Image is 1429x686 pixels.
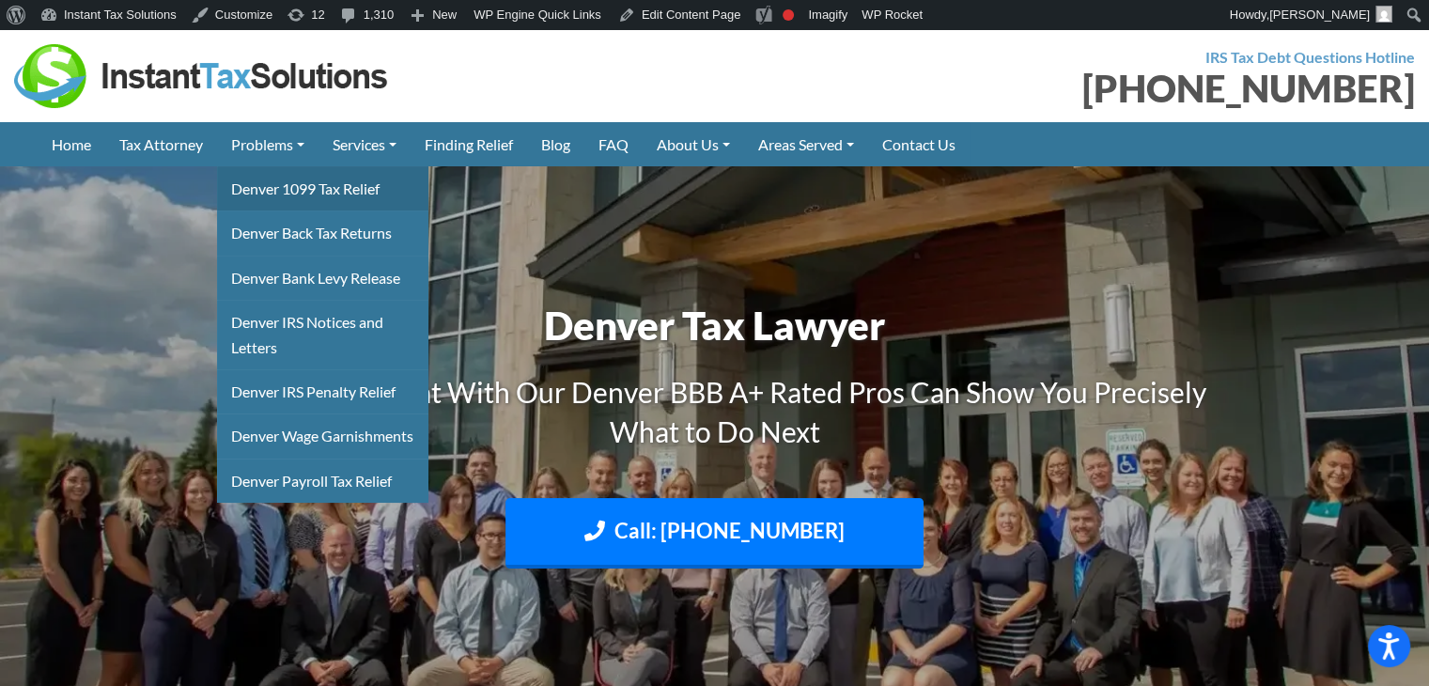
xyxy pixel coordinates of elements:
[643,122,744,166] a: About Us
[1269,8,1370,22] span: [PERSON_NAME]
[217,166,428,210] a: Denver 1099 Tax Relief
[217,459,428,503] a: Denver Payroll Tax Relief
[194,372,1236,451] h3: A 15 Minute Chat With Our Denver BBB A+ Rated Pros Can Show You Precisely What to Do Next
[584,122,643,166] a: FAQ
[194,298,1236,353] h1: Denver Tax Lawyer
[217,122,318,166] a: Problems
[729,70,1416,107] div: [PHONE_NUMBER]
[744,122,868,166] a: Areas Served
[411,122,527,166] a: Finding Relief
[14,65,390,83] a: Instant Tax Solutions Logo
[14,44,390,108] img: Instant Tax Solutions Logo
[527,122,584,166] a: Blog
[868,122,970,166] a: Contact Us
[318,122,411,166] a: Services
[217,300,428,369] a: Denver IRS Notices and Letters
[105,122,217,166] a: Tax Attorney
[783,9,794,21] div: Focus keyphrase not set
[38,122,105,166] a: Home
[217,369,428,413] a: Denver IRS Penalty Relief
[505,498,924,569] a: Call: [PHONE_NUMBER]
[1205,48,1415,66] strong: IRS Tax Debt Questions Hotline
[217,256,428,300] a: Denver Bank Levy Release
[217,413,428,458] a: Denver Wage Garnishments
[217,210,428,255] a: Denver Back Tax Returns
